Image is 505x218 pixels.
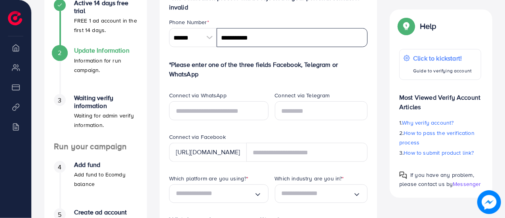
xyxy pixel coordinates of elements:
p: 1. [399,118,481,127]
li: Waiting verify information [44,94,147,142]
p: FREE 1 ad account in the first 14 days. [74,16,137,35]
p: Waiting for admin verify information. [74,111,137,130]
h4: Create ad account [74,209,137,216]
p: Information for run campaign. [74,56,137,75]
p: 2. [399,128,481,147]
p: Click to kickstart! [413,53,472,63]
h4: Update Information [74,47,137,54]
input: Search for option [176,188,254,200]
h4: Add fund [74,161,137,169]
p: *Please enter one of the three fields Facebook, Telegram or WhatsApp [169,60,368,79]
span: 3 [58,96,61,105]
input: Search for option [282,188,353,200]
label: Connect via Facebook [169,133,226,141]
label: Connect via WhatsApp [169,91,227,99]
label: Which platform are you using? [169,174,249,182]
img: logo [8,11,22,25]
div: Search for option [275,184,368,203]
label: Phone Number [169,18,209,26]
p: Most Viewed Verify Account Articles [399,86,481,112]
span: How to pass the verification process [399,129,475,146]
img: Popup guide [399,19,414,33]
p: Add fund to Ecomdy balance [74,170,137,189]
span: If you have any problem, please contact us by [399,171,474,188]
div: [URL][DOMAIN_NAME] [169,143,247,162]
label: Connect via Telegram [275,91,330,99]
p: 3. [399,148,481,157]
label: Which industry are you in? [275,174,344,182]
li: Add fund [44,161,147,209]
span: 4 [58,163,61,172]
h4: Waiting verify information [74,94,137,109]
span: 2 [58,48,61,57]
div: Search for option [169,184,269,203]
img: image [477,190,501,214]
p: Guide to verifying account [413,66,472,76]
p: Help [420,21,436,31]
li: Update Information [44,47,147,94]
span: Messenger [453,180,481,188]
span: How to submit product link? [404,149,474,157]
h4: Run your campaign [44,142,147,152]
img: Popup guide [399,171,407,179]
span: Why verify account? [402,119,454,127]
